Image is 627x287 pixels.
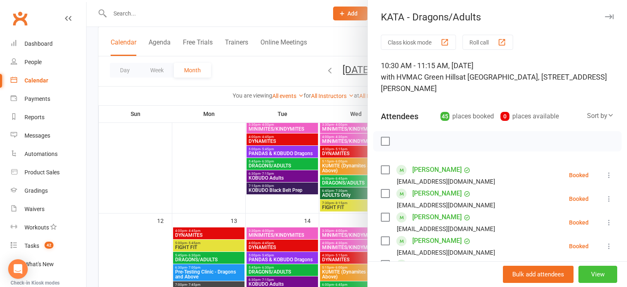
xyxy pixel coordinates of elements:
span: at [GEOGRAPHIC_DATA], [STREET_ADDRESS][PERSON_NAME] [381,73,607,93]
button: Bulk add attendees [503,266,574,283]
div: Dashboard [24,40,53,47]
a: Clubworx [10,8,30,29]
a: What's New [11,255,86,274]
a: Waivers [11,200,86,218]
a: Product Sales [11,163,86,182]
div: Product Sales [24,169,60,176]
div: Booked [569,220,589,225]
div: Reports [24,114,44,120]
a: Tasks 42 [11,237,86,255]
a: Reports [11,108,86,127]
a: Automations [11,145,86,163]
div: Calendar [24,77,48,84]
a: Dashboard [11,35,86,53]
a: Messages [11,127,86,145]
a: [PERSON_NAME] [412,163,462,176]
div: Booked [569,172,589,178]
div: Waivers [24,206,44,212]
div: Payments [24,96,50,102]
div: Booked [569,196,589,202]
div: Workouts [24,224,49,231]
a: Gradings [11,182,86,200]
span: 42 [44,242,53,249]
div: Sort by [587,111,614,121]
div: People [24,59,42,65]
div: Booked [569,243,589,249]
div: What's New [24,261,54,267]
a: People [11,53,86,71]
div: KATA - Dragons/Adults [368,11,627,23]
div: [EMAIL_ADDRESS][DOMAIN_NAME] [397,224,495,234]
div: 10:30 AM - 11:15 AM, [DATE] [381,60,614,94]
button: Roll call [462,35,513,50]
div: Automations [24,151,58,157]
div: [EMAIL_ADDRESS][DOMAIN_NAME] [397,176,495,187]
a: [PERSON_NAME] [412,234,462,247]
span: with HVMAC Green Hills [381,73,459,81]
a: Calendar [11,71,86,90]
div: Tasks [24,243,39,249]
div: places booked [440,111,494,122]
a: [PERSON_NAME] [412,258,462,271]
button: Class kiosk mode [381,35,456,50]
div: places available [500,111,559,122]
div: Attendees [381,111,418,122]
a: [PERSON_NAME] [412,187,462,200]
div: Open Intercom Messenger [8,259,28,279]
a: [PERSON_NAME] [412,211,462,224]
div: [EMAIL_ADDRESS][DOMAIN_NAME] [397,200,495,211]
div: Messages [24,132,50,139]
div: 0 [500,112,509,121]
div: Gradings [24,187,48,194]
button: View [578,266,617,283]
a: Workouts [11,218,86,237]
div: 45 [440,112,449,121]
div: [EMAIL_ADDRESS][DOMAIN_NAME] [397,247,495,258]
a: Payments [11,90,86,108]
